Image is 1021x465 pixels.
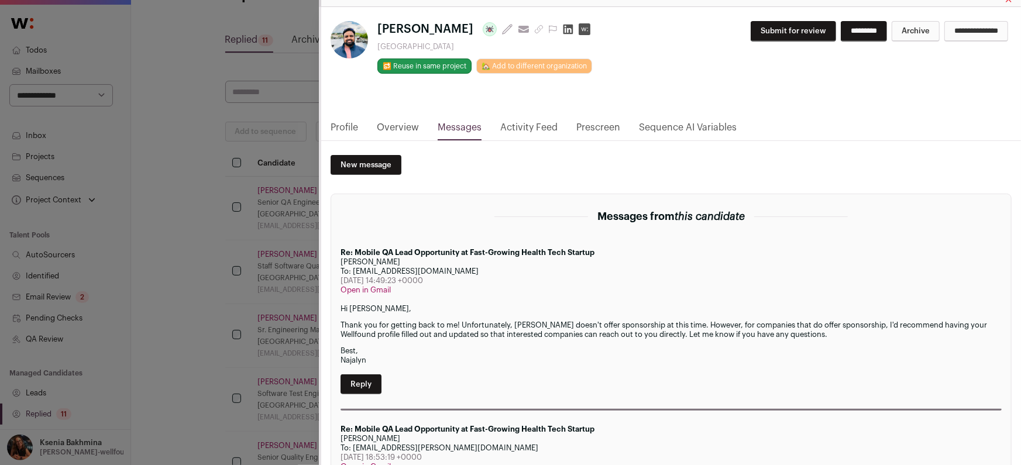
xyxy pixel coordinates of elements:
button: 🔂 Reuse in same project [377,58,472,74]
div: [GEOGRAPHIC_DATA] [377,42,595,51]
div: Re: Mobile QA Lead Opportunity at Fast-Growing Health Tech Startup [341,248,1002,257]
a: Overview [377,120,419,140]
div: [PERSON_NAME] [341,434,1002,443]
span: [PERSON_NAME] [377,21,473,37]
a: Prescreen [576,120,620,140]
button: Archive [892,21,940,42]
span: this candidate [675,211,745,222]
a: Sequence AI Variables [639,120,737,140]
a: Profile [331,120,358,140]
p: Thank you for getting back to me! Unfortunately, [PERSON_NAME] doesn't offer sponsorship at this ... [341,321,1002,339]
h2: Messages from [597,208,745,225]
div: [DATE] 14:49:23 +0000 [341,276,1002,285]
p: Best, Najalyn [341,346,1002,365]
div: To: [EMAIL_ADDRESS][DOMAIN_NAME] [341,267,1002,276]
a: New message [331,155,401,175]
a: Open in Gmail [341,286,391,294]
a: Messages [438,120,482,140]
div: Re: Mobile QA Lead Opportunity at Fast-Growing Health Tech Startup [341,425,1002,434]
button: Submit for review [751,21,836,42]
p: Hi [PERSON_NAME], [341,304,1002,314]
a: Reply [341,374,381,394]
div: [DATE] 18:53:19 +0000 [341,453,1002,462]
div: [PERSON_NAME] [341,257,1002,267]
a: Activity Feed [500,120,558,140]
a: 🏡 Add to different organization [476,58,592,74]
div: To: [EMAIL_ADDRESS][PERSON_NAME][DOMAIN_NAME] [341,443,1002,453]
img: 39b668c841ca2f7c2e45d43612e6d03715b76f6a3ae26fcdc2721d90b285d4d0.jpg [331,21,368,58]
